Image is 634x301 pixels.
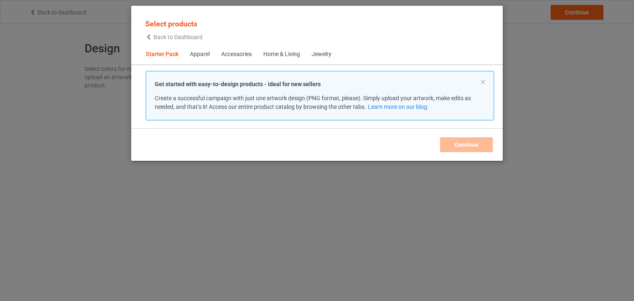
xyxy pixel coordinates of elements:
span: Select products [145,19,197,28]
div: Jewelry [312,50,331,59]
span: Back to Dashboard [154,34,203,40]
span: Create a successful campaign with just one artwork design (PNG format, please). Simply upload you... [155,95,471,110]
div: Accessories [221,50,252,59]
a: Learn more on our blog. [368,103,429,110]
div: Home & Living [263,50,300,59]
div: Apparel [190,50,210,59]
strong: Get started with easy-to-design products - ideal for new sellers [155,81,321,87]
span: Starter Pack [140,45,184,64]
